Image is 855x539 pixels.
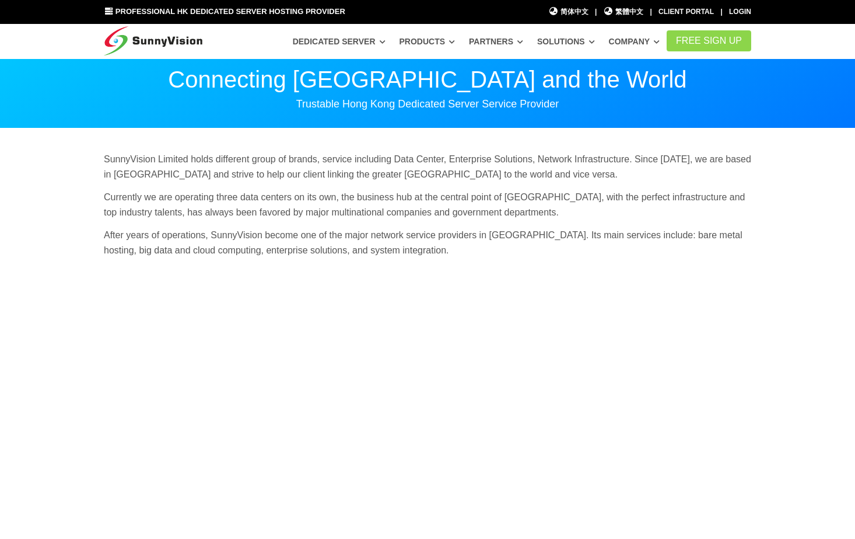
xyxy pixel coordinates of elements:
[104,190,751,220] p: Currently we are operating three data centers on its own, the business hub at the central point o...
[548,6,588,18] a: 简体中文
[293,31,386,52] a: Dedicated Server
[609,31,660,52] a: Company
[650,6,651,18] li: |
[104,152,751,182] p: SunnyVision Limited holds different group of brands, service including Data Center, Enterprise So...
[104,97,751,111] p: Trustable Hong Kong Dedicated Server Service Provider
[104,68,751,91] p: Connecting [GEOGRAPHIC_DATA] and the World
[469,31,523,52] a: Partners
[115,7,345,16] span: Professional HK Dedicated Server Hosting Provider
[667,30,751,51] a: FREE Sign Up
[537,31,595,52] a: Solutions
[658,8,714,16] a: Client Portal
[399,31,455,52] a: Products
[729,8,751,16] a: Login
[720,6,722,18] li: |
[104,228,751,258] p: After years of operations, SunnyVision become one of the major network service providers in [GEOG...
[604,6,644,18] a: 繁體中文
[595,6,597,18] li: |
